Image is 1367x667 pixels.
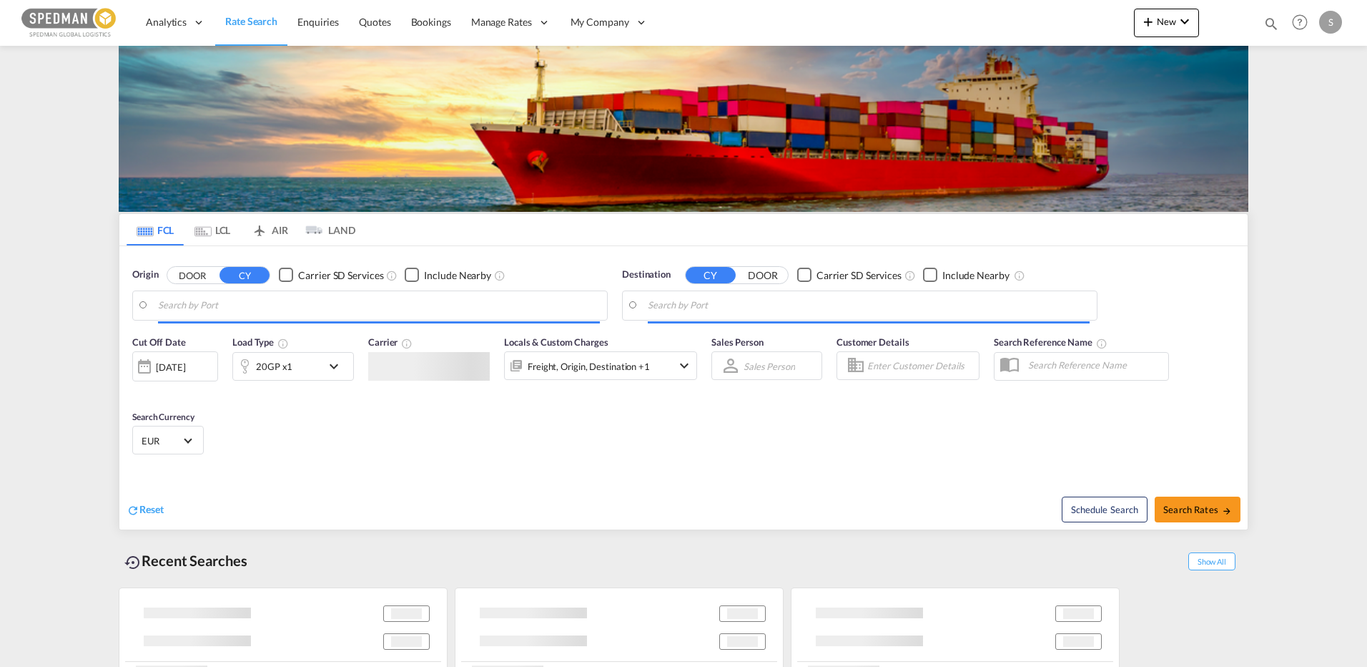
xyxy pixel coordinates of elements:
md-icon: icon-magnify [1263,16,1279,31]
md-select: Select Currency: € EUREuro [140,430,196,451]
button: CY [686,267,736,283]
input: Search by Port [158,295,600,316]
button: DOOR [738,267,788,283]
button: CY [219,267,270,283]
input: Search Reference Name [1021,354,1168,376]
div: [DATE] [132,351,218,381]
md-icon: Unchecked: Search for CY (Container Yard) services for all selected carriers.Checked : Search for... [904,270,916,281]
span: Reset [139,503,164,515]
md-icon: Unchecked: Ignores neighbouring ports when fetching rates.Checked : Includes neighbouring ports w... [1014,270,1025,281]
md-icon: icon-information-outline [277,338,289,349]
div: icon-magnify [1263,16,1279,37]
div: Carrier SD Services [298,268,383,283]
md-checkbox: Checkbox No Ink [923,268,1010,283]
span: Sales Person [711,336,764,348]
span: Show All [1188,552,1235,570]
md-icon: icon-chevron-down [1176,13,1193,30]
input: Enter Customer Details [867,355,974,376]
span: Help [1288,10,1312,34]
img: c12ca350ff1b11efb6b291369744d907.png [21,6,118,39]
div: S [1319,11,1342,34]
md-pagination-wrapper: Use the left and right arrow keys to navigate between tabs [127,214,355,245]
div: Freight Origin Destination Factory Stuffingicon-chevron-down [504,351,697,380]
md-icon: Your search will be saved by the below given name [1096,338,1107,349]
md-icon: icon-arrow-right [1222,506,1232,516]
div: 20GP x1 [256,356,292,376]
button: icon-plus 400-fgNewicon-chevron-down [1134,9,1199,37]
md-icon: Unchecked: Ignores neighbouring ports when fetching rates.Checked : Includes neighbouring ports w... [494,270,505,281]
div: Carrier SD Services [816,268,902,283]
span: Bookings [411,16,451,28]
img: LCL+%26+FCL+BACKGROUND.png [119,46,1248,212]
md-icon: Unchecked: Search for CY (Container Yard) services for all selected carriers.Checked : Search for... [386,270,398,281]
span: Destination [622,268,671,282]
md-tab-item: LCL [184,214,241,245]
div: Freight Origin Destination Factory Stuffing [528,356,650,376]
div: icon-refreshReset [127,502,164,518]
button: DOOR [167,267,217,283]
span: My Company [571,15,629,29]
span: Cut Off Date [132,336,186,348]
md-tab-item: LAND [298,214,355,245]
md-tab-item: FCL [127,214,184,245]
span: Carrier [368,336,413,348]
md-checkbox: Checkbox No Ink [279,268,383,283]
div: 20GP x1icon-chevron-down [232,352,354,381]
md-tab-item: AIR [241,214,298,245]
div: [DATE] [156,361,185,374]
div: Origin DOOR CY Checkbox No InkUnchecked: Search for CY (Container Yard) services for all selected... [119,246,1248,530]
input: Search by Port [648,295,1090,316]
div: Include Nearby [942,268,1010,283]
md-icon: icon-plus 400-fg [1140,13,1157,30]
span: Search Rates [1163,504,1232,515]
span: New [1140,16,1193,27]
md-icon: icon-chevron-down [325,358,350,375]
span: Search Currency [132,412,194,422]
md-icon: The selected Trucker/Carrierwill be displayed in the rate results If the rates are from another f... [401,338,413,349]
md-datepicker: Select [132,380,143,399]
span: Analytics [146,15,187,29]
div: Help [1288,10,1319,36]
span: Quotes [359,16,390,28]
span: Search Reference Name [994,336,1107,348]
button: Search Ratesicon-arrow-right [1155,497,1240,522]
span: Enquiries [297,16,339,28]
md-icon: icon-refresh [127,504,139,517]
div: Include Nearby [424,268,491,283]
span: Origin [132,268,158,282]
md-icon: icon-backup-restore [124,554,142,571]
md-checkbox: Checkbox No Ink [797,268,902,283]
span: Manage Rates [471,15,532,29]
span: Locals & Custom Charges [504,336,608,348]
span: Customer Details [837,336,909,348]
div: Recent Searches [119,545,253,577]
span: Load Type [232,336,289,348]
md-icon: icon-airplane [251,222,268,233]
span: Rate Search [225,15,277,27]
md-icon: icon-chevron-down [676,357,693,374]
md-checkbox: Checkbox No Ink [405,268,491,283]
button: Note: By default Schedule search will only considerorigin ports, destination ports and cut off da... [1062,497,1148,522]
span: EUR [142,434,182,447]
md-select: Sales Person [742,356,796,376]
